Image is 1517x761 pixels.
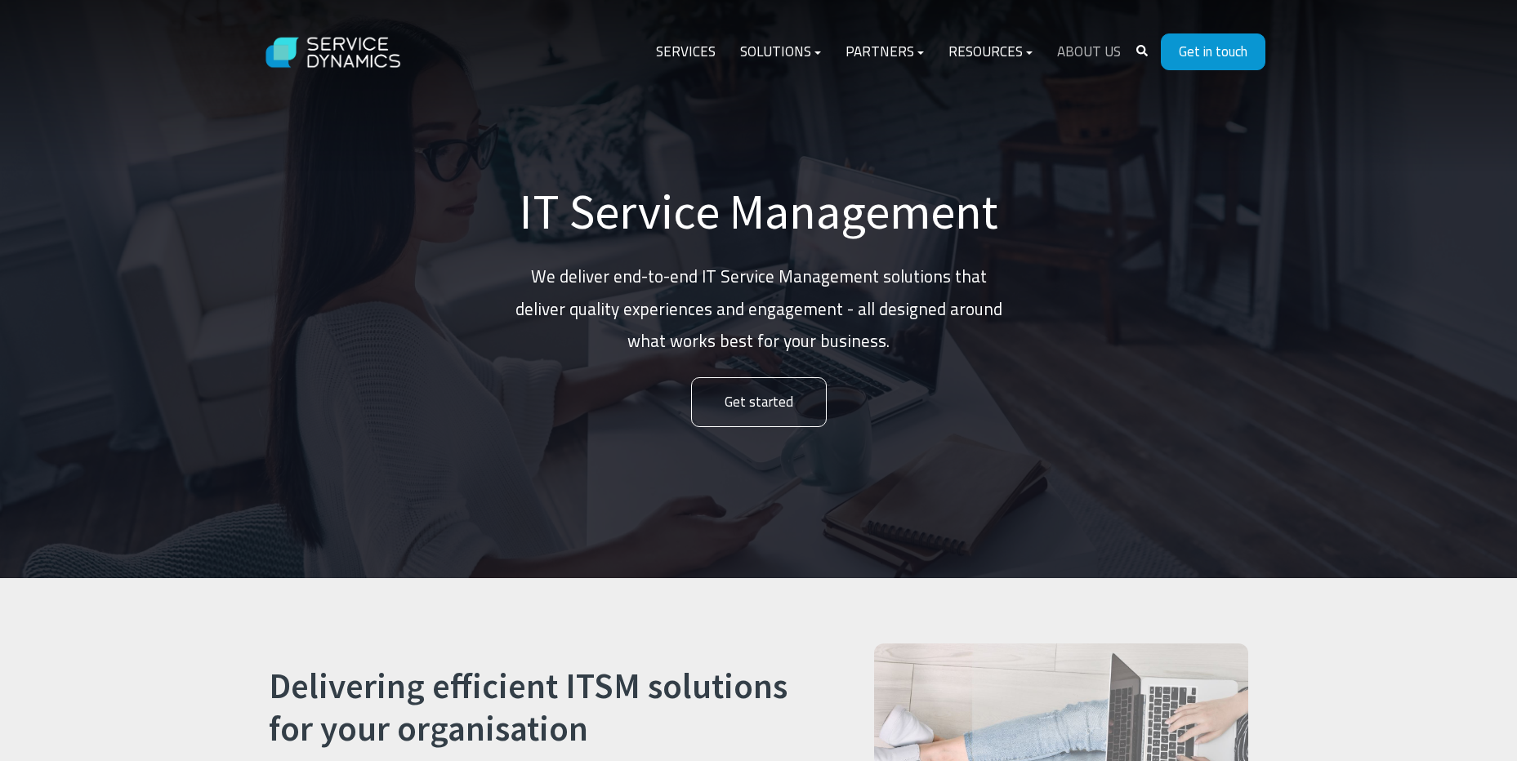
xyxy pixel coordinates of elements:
img: Service Dynamics Logo - White [252,21,416,84]
a: Partners [833,33,936,72]
h1: IT Service Management [514,182,1004,241]
a: Get started [691,377,827,427]
a: Get in touch [1161,33,1265,70]
p: We deliver end-to-end IT Service Management solutions that deliver quality experiences and engage... [514,260,1004,358]
a: Services [644,33,728,72]
div: Navigation Menu [644,33,1133,72]
a: Resources [936,33,1045,72]
a: About Us [1045,33,1133,72]
h2: Delivering efficient ITSM solutions for your organisation [269,665,816,750]
a: Solutions [728,33,833,72]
